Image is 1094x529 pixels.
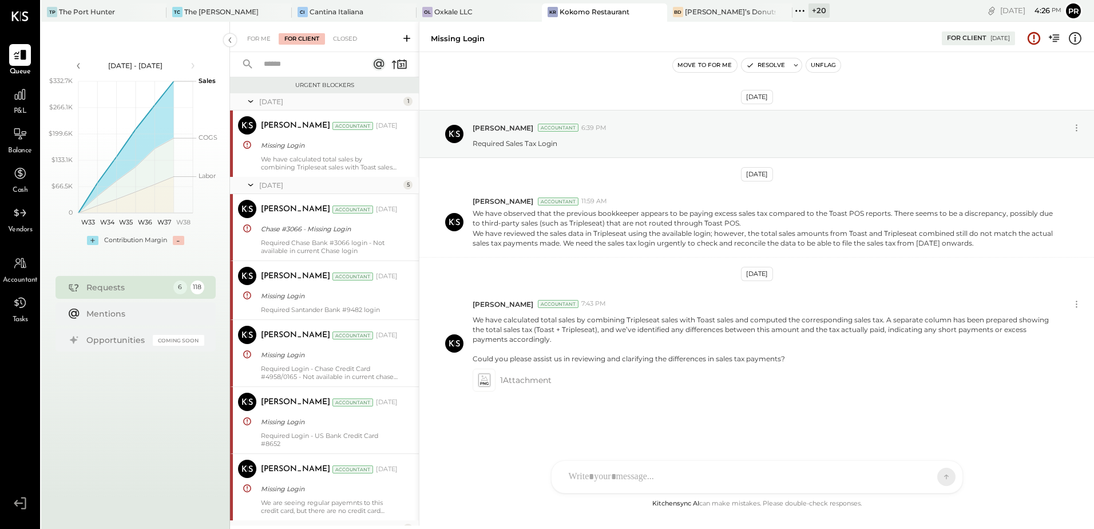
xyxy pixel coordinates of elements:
div: [PERSON_NAME] [261,271,330,282]
a: Queue [1,44,39,77]
text: W36 [138,218,152,226]
div: For Me [241,33,276,45]
span: P&L [14,106,27,117]
div: Required Santander Bank #9482 login [261,306,398,314]
div: Required Login - Chase Credit Card #4958/0165 - Not available in current chase login [261,365,398,381]
span: Queue [10,67,31,77]
span: 1 Attachment [500,369,552,392]
div: [PERSON_NAME] [261,204,330,215]
span: Tasks [13,315,28,325]
div: Accountant [332,398,373,406]
div: [DATE] [990,34,1010,42]
div: For Client [279,33,325,45]
text: W35 [119,218,133,226]
div: [DATE] - [DATE] [87,61,184,70]
div: Accountant [538,124,578,132]
div: CI [298,7,308,17]
p: We have calculated total sales by combining Tripleseat sales with Toast sales and computed the co... [473,315,1055,364]
button: Resolve [742,58,790,72]
button: Unflag [806,58,841,72]
text: Labor [199,172,216,180]
div: Closed [327,33,363,45]
div: Chase #3066 - Missing Login [261,223,394,235]
div: Required Login - US Bank Credit Card #8652 [261,432,398,448]
div: The [PERSON_NAME] [184,7,259,17]
span: Balance [8,146,32,156]
div: [PERSON_NAME] [261,330,330,341]
span: 11:59 AM [581,197,607,206]
text: $266.1K [49,103,73,111]
div: 118 [191,281,204,294]
div: Missing Login [261,349,394,361]
div: Urgent Blockers [236,81,413,89]
div: Accountant [332,122,373,130]
span: [PERSON_NAME] [473,123,533,133]
div: KR [548,7,558,17]
text: COGS [199,133,217,141]
text: $66.5K [51,182,73,190]
div: [DATE] [376,398,398,407]
button: Pr [1064,2,1083,20]
span: [PERSON_NAME] [473,299,533,309]
div: The Port Hunter [59,7,115,17]
div: 6 [173,281,187,294]
div: We are seeing regular payemnts to this credit card, but there are no credit card transactions bei... [261,499,398,515]
p: Required Sales Tax Login [473,139,557,148]
div: [DATE] [376,272,398,281]
p: We have observed that the previous bookkeeper appears to be paying excess sales tax compared to t... [473,208,1055,248]
div: [DATE] [741,267,773,281]
div: Requests [86,282,168,293]
button: Move to for me [673,58,737,72]
div: Mentions [86,308,199,319]
div: [PERSON_NAME] [261,464,330,475]
a: Cash [1,163,39,196]
div: Oxkale LLC [434,7,473,17]
text: $133.1K [51,156,73,164]
div: [DATE] [1000,5,1061,16]
div: TC [172,7,183,17]
div: Missing Login [261,483,394,495]
div: Accountant [332,465,373,473]
div: We have calculated total sales by combining Tripleseat sales with Toast sales and computed the co... [261,155,398,171]
a: Vendors [1,202,39,235]
text: W38 [176,218,190,226]
a: Balance [1,123,39,156]
div: [DATE] [259,97,401,106]
div: [PERSON_NAME] [261,120,330,132]
div: [DATE] [376,205,398,214]
div: Kokomo Restaurant [560,7,629,17]
div: + 20 [808,3,830,18]
div: [DATE] [741,167,773,181]
div: + [87,236,98,245]
div: [PERSON_NAME]’s Donuts [685,7,775,17]
div: Accountant [538,198,578,206]
div: [DATE] [376,121,398,131]
div: [DATE] [376,331,398,340]
span: Cash [13,185,27,196]
div: Contribution Margin [104,236,167,245]
div: Missing Login [261,416,394,428]
div: Coming Soon [153,335,204,346]
span: 7:43 PM [581,299,606,309]
div: BD [673,7,683,17]
div: 1 [403,97,413,106]
a: Tasks [1,292,39,325]
div: Missing Login [431,33,485,44]
div: TP [47,7,57,17]
text: W33 [81,218,94,226]
div: Cantina Italiana [310,7,363,17]
div: Accountant [538,300,578,308]
div: OL [422,7,433,17]
div: Required Chase Bank #3066 login - Not available in current Chase login [261,239,398,255]
text: $199.6K [49,129,73,137]
text: W34 [100,218,114,226]
text: $332.7K [49,77,73,85]
span: Accountant [3,275,38,286]
div: Accountant [332,331,373,339]
text: W37 [157,218,171,226]
a: Accountant [1,252,39,286]
a: P&L [1,84,39,117]
text: 0 [69,208,73,216]
div: [DATE] [376,465,398,474]
div: Accountant [332,273,373,281]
